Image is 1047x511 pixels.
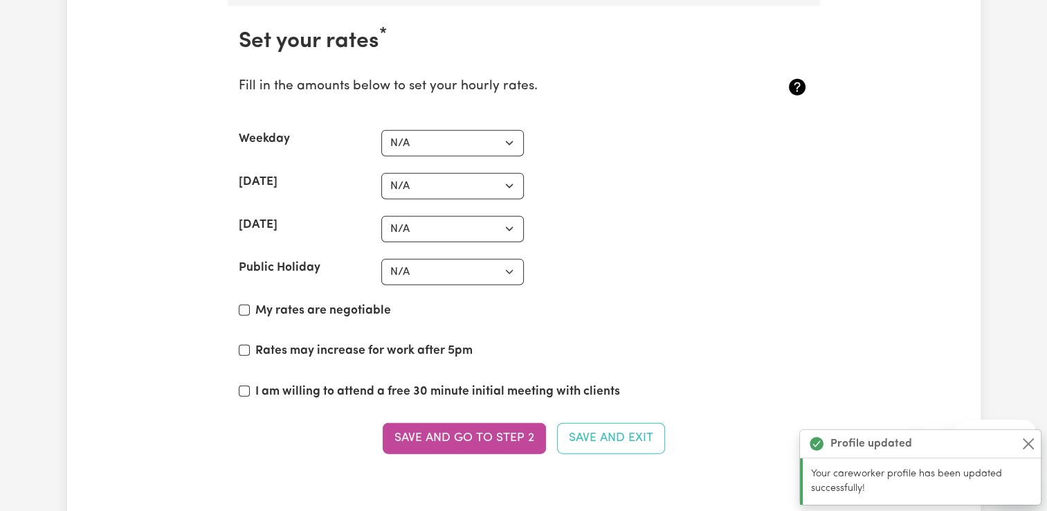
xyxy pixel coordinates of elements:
[953,420,1036,450] iframe: Message from company
[239,130,290,148] label: Weekday
[383,423,546,454] button: Save and go to Step 2
[255,342,473,360] label: Rates may increase for work after 5pm
[255,302,391,320] label: My rates are negotiable
[239,77,714,97] p: Fill in the amounts below to set your hourly rates.
[920,422,947,450] iframe: Close message
[239,216,277,234] label: [DATE]
[811,467,1032,496] p: Your careworker profile has been updated successfully!
[1020,436,1037,452] button: Close
[239,259,320,277] label: Public Holiday
[8,10,84,21] span: Need any help?
[830,436,912,452] strong: Profile updated
[239,28,809,55] h2: Set your rates
[557,423,665,454] button: Save and Exit
[255,383,620,401] label: I am willing to attend a free 30 minute initial meeting with clients
[239,173,277,191] label: [DATE]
